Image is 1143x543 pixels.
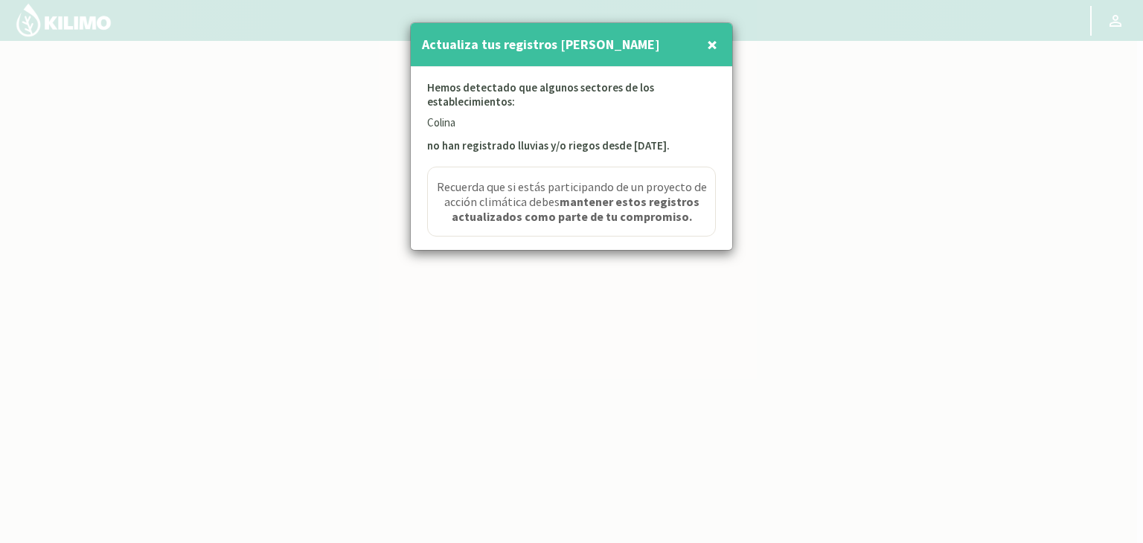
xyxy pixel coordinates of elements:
[452,194,699,224] strong: mantener estos registros actualizados como parte de tu compromiso.
[703,30,721,60] button: Close
[707,32,717,57] span: ×
[427,80,716,115] p: Hemos detectado que algunos sectores de los establecimientos:
[432,179,711,224] span: Recuerda que si estás participando de un proyecto de acción climática debes
[422,34,660,55] h4: Actualiza tus registros [PERSON_NAME]
[427,115,716,132] p: Colina
[427,138,716,155] p: no han registrado lluvias y/o riegos desde [DATE].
